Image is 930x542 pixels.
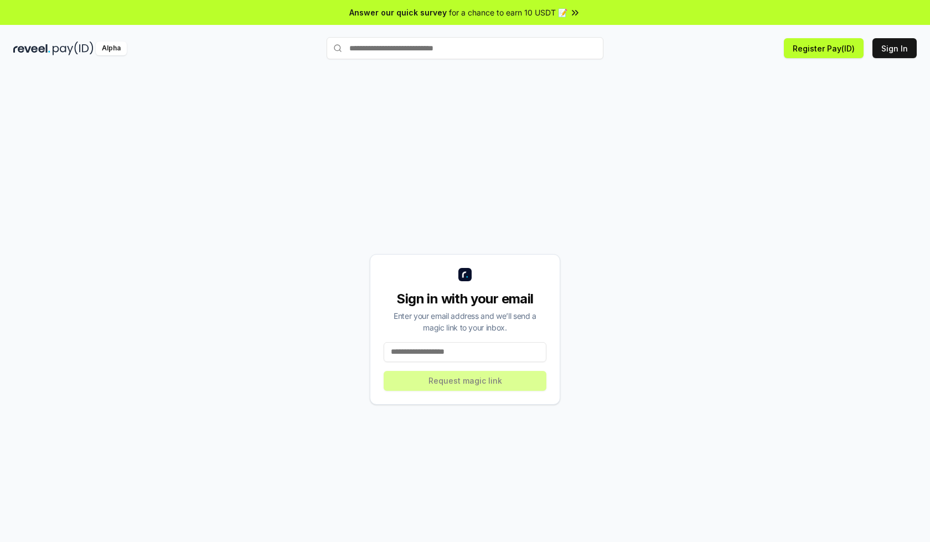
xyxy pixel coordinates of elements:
img: pay_id [53,42,94,55]
button: Sign In [872,38,917,58]
div: Alpha [96,42,127,55]
img: reveel_dark [13,42,50,55]
div: Sign in with your email [384,290,546,308]
div: Enter your email address and we’ll send a magic link to your inbox. [384,310,546,333]
span: for a chance to earn 10 USDT 📝 [449,7,567,18]
img: logo_small [458,268,472,281]
button: Register Pay(ID) [784,38,864,58]
span: Answer our quick survey [349,7,447,18]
